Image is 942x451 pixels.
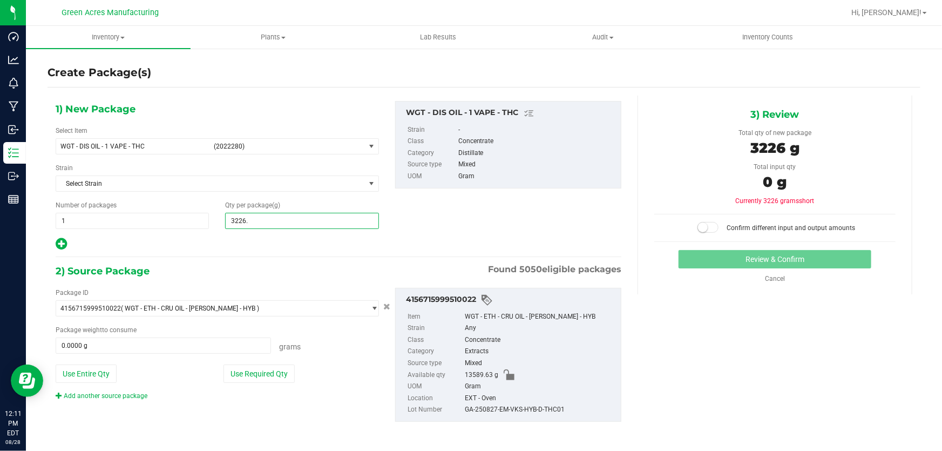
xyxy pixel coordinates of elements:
[56,326,137,334] span: Package to consume
[56,392,147,400] a: Add another source package
[56,101,135,117] span: 1) New Package
[56,213,208,228] input: 1
[750,106,799,123] span: 3) Review
[223,365,295,383] button: Use Required Qty
[408,124,456,136] label: Strain
[365,176,378,191] span: select
[121,305,259,312] span: ( WGT - ETH - CRU OIL - [PERSON_NAME] - HYB )
[365,301,378,316] span: select
[26,26,191,49] a: Inventory
[679,250,872,268] button: Review & Confirm
[8,147,19,158] inline-svg: Inventory
[83,326,102,334] span: weight
[408,322,463,334] label: Strain
[408,334,463,346] label: Class
[8,31,19,42] inline-svg: Dashboard
[5,438,21,446] p: 08/28
[8,101,19,112] inline-svg: Manufacturing
[465,381,615,393] div: Gram
[408,311,463,323] label: Item
[408,369,463,381] label: Available qty
[465,322,615,334] div: Any
[799,197,814,205] span: short
[521,32,685,42] span: Audit
[406,107,615,120] div: WGT - DIS OIL - 1 VAPE - THC
[750,139,799,157] span: 3226 g
[408,159,456,171] label: Source type
[56,263,150,279] span: 2) Source Package
[26,32,191,42] span: Inventory
[465,334,615,346] div: Concentrate
[272,201,280,209] span: (g)
[458,124,615,136] div: -
[727,224,855,232] span: Confirm different input and output amounts
[62,8,159,17] span: Green Acres Manufacturing
[405,32,471,42] span: Lab Results
[279,342,301,351] span: Grams
[356,26,520,49] a: Lab Results
[408,147,456,159] label: Category
[763,173,787,191] span: 0 g
[465,311,615,323] div: WGT - ETH - CRU OIL - [PERSON_NAME] - HYB
[380,299,394,315] button: Cancel button
[738,129,811,137] span: Total qty of new package
[56,163,73,173] label: Strain
[8,78,19,89] inline-svg: Monitoring
[458,136,615,147] div: Concentrate
[519,264,542,274] span: 5050
[408,404,463,416] label: Lot Number
[48,65,151,80] h4: Create Package(s)
[458,159,615,171] div: Mixed
[465,358,615,369] div: Mixed
[735,197,814,205] span: Currently 3226 grams
[406,294,615,307] div: 4156715999510022
[11,365,43,397] iframe: Resource center
[765,275,785,282] a: Cancel
[408,358,463,369] label: Source type
[465,346,615,358] div: Extracts
[465,393,615,405] div: EXT - Oven
[60,305,121,312] span: 4156715999510022
[56,365,117,383] button: Use Entire Qty
[56,243,67,250] span: Add new output
[728,32,808,42] span: Inventory Counts
[408,393,463,405] label: Location
[458,147,615,159] div: Distillate
[56,176,365,191] span: Select Strain
[56,201,117,209] span: Number of packages
[8,124,19,135] inline-svg: Inbound
[56,126,87,136] label: Select Item
[458,171,615,183] div: Gram
[686,26,850,49] a: Inventory Counts
[520,26,685,49] a: Audit
[56,338,270,353] input: 0.0000 g
[851,8,921,17] span: Hi, [PERSON_NAME]!
[214,143,361,150] span: (2022280)
[408,136,456,147] label: Class
[5,409,21,438] p: 12:11 PM EDT
[56,289,89,297] span: Package ID
[225,201,280,209] span: Qty per package
[754,163,796,171] span: Total input qty
[8,194,19,205] inline-svg: Reports
[8,55,19,65] inline-svg: Analytics
[465,404,615,416] div: GA-250827-EM-VKS-HYB-D-THC01
[408,381,463,393] label: UOM
[408,346,463,358] label: Category
[191,32,355,42] span: Plants
[8,171,19,181] inline-svg: Outbound
[365,139,378,154] span: select
[465,369,498,381] span: 13589.63 g
[60,143,207,150] span: WGT - DIS OIL - 1 VAPE - THC
[488,263,621,276] span: Found eligible packages
[408,171,456,183] label: UOM
[191,26,355,49] a: Plants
